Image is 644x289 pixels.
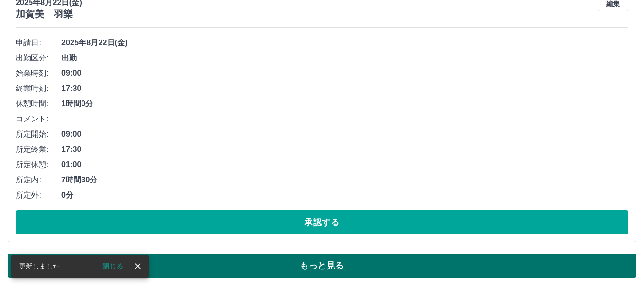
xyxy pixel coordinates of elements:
[95,259,131,273] button: 閉じる
[61,144,628,155] span: 17:30
[131,259,145,273] button: close
[19,258,60,275] div: 更新しました
[16,174,61,186] span: 所定内:
[16,98,61,110] span: 休憩時間:
[16,52,61,64] span: 出勤区分:
[61,37,628,49] span: 2025年8月22日(金)
[61,98,628,110] span: 1時間0分
[16,144,61,155] span: 所定終業:
[61,83,628,94] span: 17:30
[16,113,61,125] span: コメント:
[61,52,628,64] span: 出勤
[16,68,61,79] span: 始業時刻:
[61,68,628,79] span: 09:00
[61,189,628,201] span: 0分
[16,9,82,20] h3: 加賀美 羽樂
[16,189,61,201] span: 所定外:
[61,159,628,170] span: 01:00
[16,83,61,94] span: 終業時刻:
[16,210,628,234] button: 承認する
[8,254,636,278] button: もっと見る
[61,129,628,140] span: 09:00
[16,159,61,170] span: 所定休憩:
[61,174,628,186] span: 7時間30分
[16,129,61,140] span: 所定開始:
[16,37,61,49] span: 申請日:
